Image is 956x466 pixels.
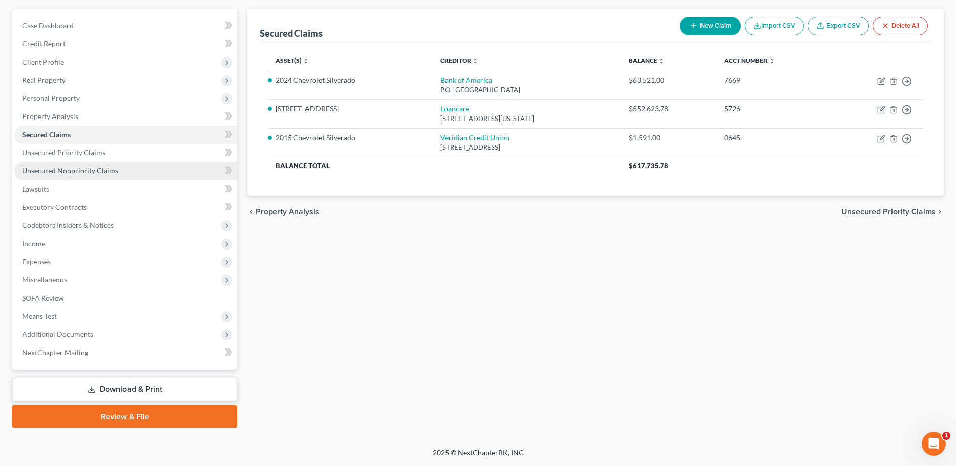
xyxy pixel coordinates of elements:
[922,432,946,456] iframe: Intercom live chat
[629,162,668,170] span: $617,735.78
[22,130,71,139] span: Secured Claims
[256,208,320,216] span: Property Analysis
[12,405,237,428] a: Review & File
[629,104,708,114] div: $552,623.78
[629,75,708,85] div: $63,521.00
[440,104,469,113] a: Loancare
[942,432,950,440] span: 1
[22,39,66,48] span: Credit Report
[276,104,424,114] li: [STREET_ADDRESS]
[745,17,804,35] button: Import CSV
[14,289,237,307] a: SOFA Review
[14,343,237,362] a: NextChapter Mailing
[22,294,64,302] span: SOFA Review
[191,448,766,466] div: 2025 © NextChapterBK, INC
[873,17,928,35] button: Delete All
[247,208,320,216] button: chevron_left Property Analysis
[936,208,944,216] i: chevron_right
[22,275,67,284] span: Miscellaneous
[22,166,118,175] span: Unsecured Nonpriority Claims
[247,208,256,216] i: chevron_left
[680,17,741,35] button: New Claim
[22,257,51,266] span: Expenses
[724,75,822,85] div: 7669
[14,198,237,216] a: Executory Contracts
[440,76,492,84] a: Bank of America
[769,58,775,64] i: unfold_more
[268,157,621,175] th: Balance Total
[841,208,936,216] span: Unsecured Priority Claims
[22,94,80,102] span: Personal Property
[22,112,78,121] span: Property Analysis
[724,133,822,143] div: 0645
[724,56,775,64] a: Acct Number unfold_more
[629,56,664,64] a: Balance unfold_more
[841,208,944,216] button: Unsecured Priority Claims chevron_right
[472,58,478,64] i: unfold_more
[22,312,57,320] span: Means Test
[14,126,237,144] a: Secured Claims
[22,148,105,157] span: Unsecured Priority Claims
[808,17,869,35] a: Export CSV
[22,221,114,229] span: Codebtors Insiders & Notices
[22,21,74,30] span: Case Dashboard
[440,133,509,142] a: Veridian Credit Union
[276,133,424,143] li: 2015 Chevrolet Silverado
[22,330,93,338] span: Additional Documents
[22,57,64,66] span: Client Profile
[22,348,88,357] span: NextChapter Mailing
[14,180,237,198] a: Lawsuits
[440,56,478,64] a: Creditor unfold_more
[276,56,309,64] a: Asset(s) unfold_more
[260,27,323,39] div: Secured Claims
[440,143,613,152] div: [STREET_ADDRESS]
[303,58,309,64] i: unfold_more
[22,203,87,211] span: Executory Contracts
[440,114,613,124] div: [STREET_ADDRESS][US_STATE]
[658,58,664,64] i: unfold_more
[22,76,66,84] span: Real Property
[22,185,49,193] span: Lawsuits
[14,35,237,53] a: Credit Report
[14,17,237,35] a: Case Dashboard
[724,104,822,114] div: 5726
[14,144,237,162] a: Unsecured Priority Claims
[14,107,237,126] a: Property Analysis
[12,378,237,401] a: Download & Print
[629,133,708,143] div: $1,591.00
[14,162,237,180] a: Unsecured Nonpriority Claims
[440,85,613,95] div: P.O. [GEOGRAPHIC_DATA]
[22,239,45,248] span: Income
[276,75,424,85] li: 2024 Chevrolet Silverado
